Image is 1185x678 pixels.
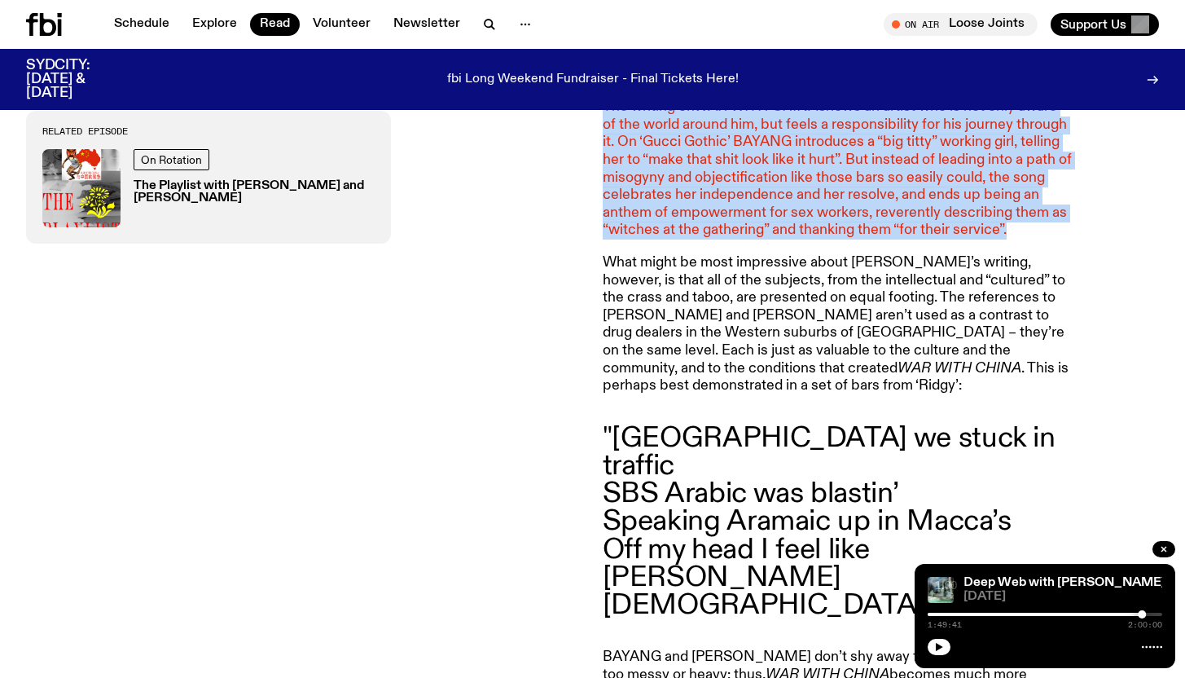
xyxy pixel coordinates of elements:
[26,59,130,100] h3: SYDCITY: [DATE] & [DATE]
[963,591,1162,603] span: [DATE]
[1051,13,1159,36] button: Support Us
[250,13,300,36] a: Read
[384,13,470,36] a: Newsletter
[1128,621,1162,629] span: 2:00:00
[928,621,962,629] span: 1:49:41
[182,13,247,36] a: Explore
[303,13,380,36] a: Volunteer
[603,254,1072,395] p: What might be most impressive about [PERSON_NAME]’s writing, however, is that all of the subjects...
[898,361,1021,376] em: WAR WITH CHINA
[42,126,375,135] h3: Related Episode
[603,99,1072,240] p: The writing on shows an artist who is not only aware of the world around him, but feels a respons...
[603,425,1072,619] blockquote: "[GEOGRAPHIC_DATA] we stuck in traffic SBS Arabic was blastin’ Speaking Aramaic up in Macca’s Off...
[42,149,375,227] a: On RotationThe Playlist with [PERSON_NAME] and [PERSON_NAME]
[104,13,179,36] a: Schedule
[963,576,1165,589] a: Deep Web with [PERSON_NAME]
[1060,17,1126,32] span: Support Us
[447,73,739,87] p: fbi Long Weekend Fundraiser - Final Tickets Here!
[134,180,375,205] h3: The Playlist with [PERSON_NAME] and [PERSON_NAME]
[884,13,1038,36] button: On AirLoose Joints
